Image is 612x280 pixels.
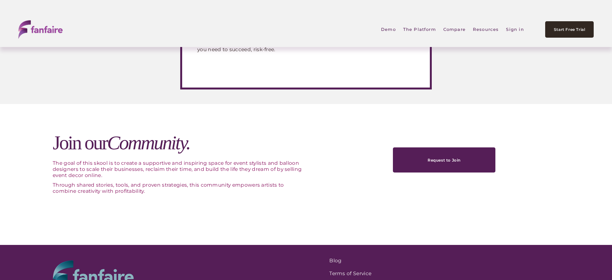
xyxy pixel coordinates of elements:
a: folder dropdown [403,22,436,37]
img: fanfaire [18,20,63,39]
span: Resources [473,23,499,36]
em: Community. [107,132,190,154]
a: Compare [443,22,466,37]
a: Start Free Trial [545,21,593,38]
a: Demo [381,22,396,37]
a: Sign in [506,22,524,37]
p: Through shared stories, tools, and proven strategies, this community empowers artists to combine ... [53,182,304,194]
p: The goal of this skool is to create a supportive and inspiring space for event stylists and ballo... [53,160,304,178]
span: The Platform [403,23,436,36]
a: Blog [329,258,495,264]
span: Join our [53,132,190,154]
a: folder dropdown [473,22,499,37]
a: Terms of Service [329,271,495,277]
a: Request to Join [393,147,496,173]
